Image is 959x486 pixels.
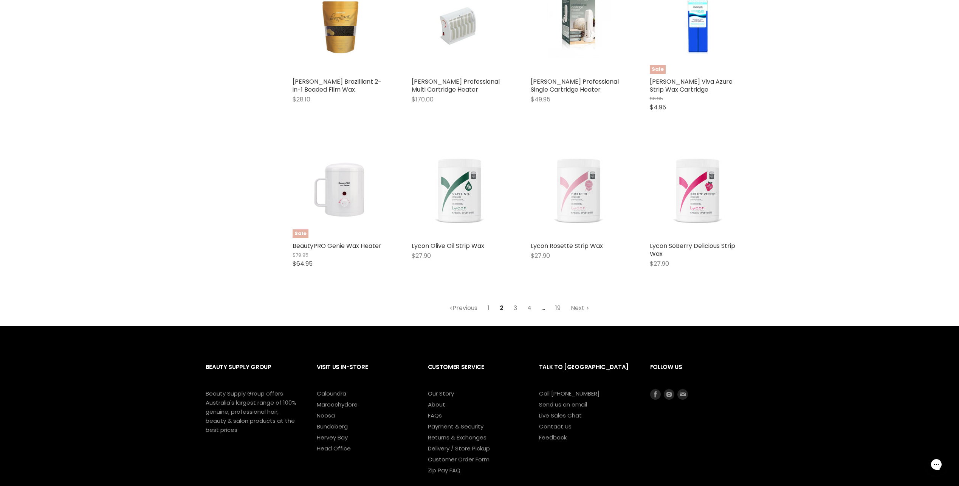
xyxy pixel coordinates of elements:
[412,251,431,260] span: $27.90
[921,450,951,478] iframe: Gorgias live chat messenger
[650,241,735,258] a: Lycon SoBerry Delicious Strip Wax
[539,389,600,397] a: Call [PHONE_NUMBER]
[650,77,733,94] a: [PERSON_NAME] Viva Azure Strip Wax Cartridge
[428,466,460,474] a: Zip Pay FAQ
[650,95,663,102] span: $6.95
[428,411,442,419] a: FAQs
[496,301,508,315] span: 2
[428,422,483,430] a: Payment & Security
[428,400,445,408] a: About
[428,358,524,389] h2: Customer Service
[412,241,484,250] a: Lycon Olive Oil Strip Wax
[567,301,593,315] a: Next
[308,142,373,238] img: BeautyPRO Genie Wax Heater
[539,422,572,430] a: Contact Us
[428,389,454,397] a: Our Story
[523,301,536,315] a: 4
[539,411,582,419] a: Live Sales Chat
[206,358,302,389] h2: Beauty Supply Group
[445,301,482,315] a: Previous
[293,95,310,104] span: $28.10
[293,241,381,250] a: BeautyPRO Genie Wax Heater
[539,358,635,389] h2: Talk to [GEOGRAPHIC_DATA]
[531,142,627,238] img: Lycon Rosette Strip Wax
[650,103,666,112] span: $4.95
[483,301,494,315] a: 1
[412,95,434,104] span: $170.00
[317,444,351,452] a: Head Office
[428,433,486,441] a: Returns & Exchanges
[293,251,308,259] span: $79.95
[650,259,669,268] span: $27.90
[539,400,587,408] a: Send us an email
[531,241,603,250] a: Lycon Rosette Strip Wax
[317,358,413,389] h2: Visit Us In-Store
[206,389,296,435] p: Beauty Supply Group offers Australia's largest range of 100% genuine, professional hair, beauty &...
[650,358,754,389] h2: Follow us
[317,433,348,441] a: Hervey Bay
[317,400,358,408] a: Maroochydore
[412,77,500,94] a: [PERSON_NAME] Professional Multi Cartridge Heater
[317,422,348,430] a: Bundaberg
[551,301,565,315] a: 19
[539,433,567,441] a: Feedback
[428,444,490,452] a: Delivery / Store Pickup
[317,389,346,397] a: Caloundra
[531,77,619,94] a: [PERSON_NAME] Professional Single Cartridge Heater
[650,65,666,74] span: Sale
[428,455,490,463] a: Customer Order Form
[317,411,335,419] a: Noosa
[293,77,381,94] a: [PERSON_NAME] Brazilliant 2-in-1 Beaded Film Wax
[650,142,746,238] img: Lycon SoBerry Delicious Strip Wax
[510,301,521,315] a: 3
[293,259,313,268] span: $64.95
[293,229,308,238] span: Sale
[412,142,508,238] img: Lycon Olive Oil Strip Wax
[531,95,550,104] span: $49.95
[531,251,550,260] span: $27.90
[293,142,389,238] a: BeautyPRO Genie Wax HeaterSale
[538,301,549,315] span: ...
